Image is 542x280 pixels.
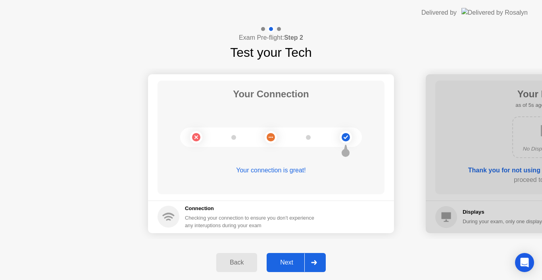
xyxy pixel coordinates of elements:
[284,34,303,41] b: Step 2
[239,33,303,42] h4: Exam Pre-flight:
[158,166,384,175] div: Your connection is great!
[216,253,257,272] button: Back
[233,87,309,101] h1: Your Connection
[219,259,255,266] div: Back
[269,259,304,266] div: Next
[421,8,457,17] div: Delivered by
[185,214,319,229] div: Checking your connection to ensure you don’t experience any interuptions during your exam
[267,253,326,272] button: Next
[515,253,534,272] div: Open Intercom Messenger
[461,8,528,17] img: Delivered by Rosalyn
[230,43,312,62] h1: Test your Tech
[185,205,319,212] h5: Connection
